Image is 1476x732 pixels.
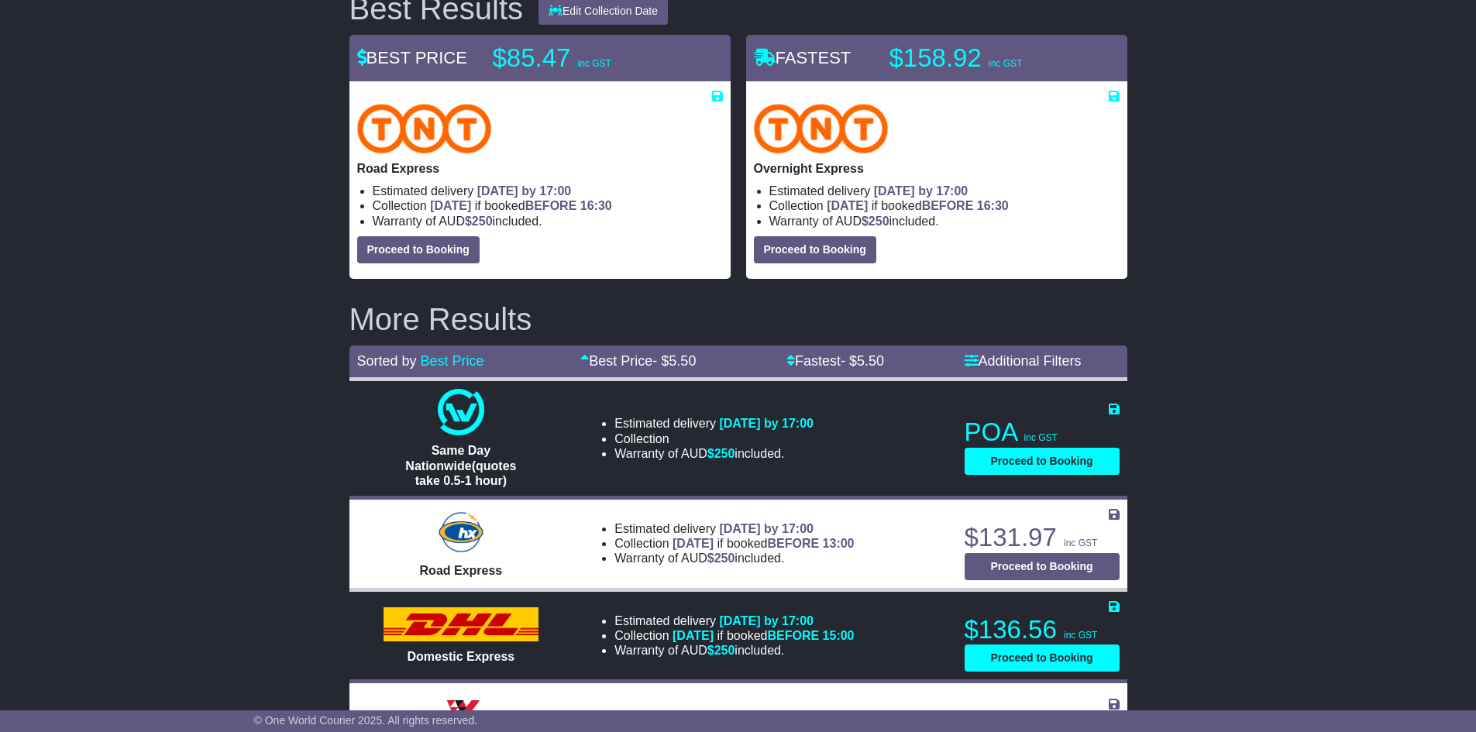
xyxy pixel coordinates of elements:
img: Hunter Express: Road Express [435,509,487,555]
p: $136.56 [965,614,1120,645]
span: 250 [714,447,735,460]
span: $ [707,447,735,460]
li: Warranty of AUD included. [769,214,1120,229]
a: Fastest- $5.50 [786,353,884,369]
span: [DATE] [827,199,868,212]
span: BEFORE [525,199,577,212]
img: One World Courier: Same Day Nationwide(quotes take 0.5-1 hour) [438,389,484,435]
span: if booked [673,537,854,550]
li: Collection [373,198,723,213]
span: if booked [673,629,854,642]
li: Estimated delivery [769,184,1120,198]
p: Overnight Express [754,161,1120,176]
span: 250 [714,552,735,565]
span: 250 [472,215,493,228]
span: - $ [841,353,884,369]
span: [DATE] [673,629,714,642]
span: $ [707,644,735,657]
span: Domestic Express [408,650,515,663]
li: Estimated delivery [614,613,854,628]
span: BEFORE [767,629,819,642]
li: Collection [614,628,854,643]
span: if booked [827,199,1008,212]
li: Warranty of AUD included. [373,214,723,229]
a: Best Price [421,353,484,369]
span: 250 [714,644,735,657]
span: Road Express [420,564,503,577]
button: Proceed to Booking [965,553,1120,580]
li: Collection [769,198,1120,213]
span: BEFORE [767,537,819,550]
span: [DATE] by 17:00 [477,184,572,198]
li: Collection [614,431,814,446]
li: Estimated delivery [373,184,723,198]
span: Sorted by [357,353,417,369]
span: 15:00 [823,629,855,642]
img: TNT Domestic: Overnight Express [754,104,889,153]
span: [DATE] [430,199,471,212]
p: $85.47 [493,43,686,74]
li: Estimated delivery [614,416,814,431]
span: 250 [869,215,889,228]
span: inc GST [989,58,1022,69]
span: inc GST [578,58,611,69]
span: FASTEST [754,48,852,67]
p: $158.92 [889,43,1083,74]
img: DHL: Domestic Express [384,607,538,641]
a: Additional Filters [965,353,1082,369]
span: - $ [652,353,696,369]
li: Warranty of AUD included. [614,446,814,461]
h2: More Results [349,302,1127,336]
span: $ [707,552,735,565]
img: TNT Domestic: Road Express [357,104,492,153]
p: Road Express [357,161,723,176]
span: BEFORE [922,199,974,212]
span: © One World Courier 2025. All rights reserved. [254,714,478,727]
span: Same Day Nationwide(quotes take 0.5-1 hour) [405,444,516,486]
span: [DATE] by 17:00 [719,417,814,430]
span: 16:30 [977,199,1009,212]
p: $131.97 [965,522,1120,553]
span: [DATE] by 17:00 [874,184,969,198]
span: 16:30 [580,199,612,212]
span: $ [862,215,889,228]
span: [DATE] by 17:00 [719,522,814,535]
a: Best Price- $5.50 [580,353,696,369]
span: inc GST [1064,538,1097,548]
span: [DATE] by 17:00 [719,614,814,627]
button: Proceed to Booking [965,644,1120,672]
button: Proceed to Booking [965,448,1120,475]
span: 5.50 [669,353,696,369]
button: Proceed to Booking [754,236,876,263]
button: Proceed to Booking [357,236,480,263]
li: Warranty of AUD included. [614,643,854,658]
span: 5.50 [857,353,884,369]
li: Warranty of AUD included. [614,551,854,565]
span: inc GST [1064,630,1097,641]
li: Estimated delivery [614,521,854,536]
span: [DATE] [673,537,714,550]
p: POA [965,417,1120,448]
span: $ [465,215,493,228]
span: if booked [430,199,611,212]
span: BEST PRICE [357,48,467,67]
li: Collection [614,536,854,551]
span: 13:00 [823,537,855,550]
span: inc GST [1024,432,1058,443]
